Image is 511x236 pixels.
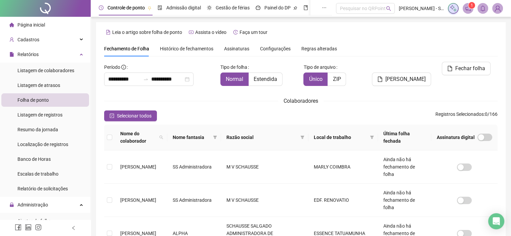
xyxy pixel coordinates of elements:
[160,46,213,51] span: Histórico de fechamentos
[383,157,415,177] span: Ainda não há fechamento de folha
[385,75,426,83] span: [PERSON_NAME]
[159,135,163,139] span: search
[104,64,120,70] span: Período
[220,63,247,71] span: Tipo de folha
[260,46,291,51] span: Configurações
[293,6,297,10] span: pushpin
[383,190,415,210] span: Ainda não há fechamento de folha
[216,5,250,10] span: Gestão de férias
[399,5,444,12] span: [PERSON_NAME] - SS Administradora
[299,132,306,142] span: filter
[322,5,327,10] span: ellipsis
[117,112,152,120] span: Selecionar todos
[17,218,51,224] span: Ajustes da folha
[9,22,14,27] span: home
[437,134,475,141] span: Assinatura digital
[143,77,148,82] span: to
[212,132,218,142] span: filter
[314,134,367,141] span: Local de trabalho
[207,5,212,10] span: sun
[303,5,308,10] span: book
[450,5,457,12] img: sparkle-icon.fc2bf0ac1784a2077858766a79e2daf3.svg
[233,30,238,35] span: history
[471,3,473,8] span: 1
[465,5,471,11] span: notification
[378,125,431,150] th: Última folha fechada
[166,5,201,10] span: Admissão digital
[369,132,375,142] span: filter
[9,52,14,57] span: file
[173,134,210,141] span: Nome fantasia
[493,3,503,13] img: 93079
[17,127,58,132] span: Resumo da jornada
[120,197,156,203] span: [PERSON_NAME]
[25,224,32,231] span: linkedin
[468,2,475,9] sup: 1
[108,5,145,10] span: Controle de ponto
[9,202,14,207] span: lock
[333,76,341,82] span: ZIP
[195,30,226,35] span: Assista o vídeo
[386,6,391,11] span: search
[143,77,148,82] span: swap-right
[35,224,42,231] span: instagram
[372,73,431,86] button: [PERSON_NAME]
[71,226,76,230] span: left
[120,231,156,236] span: [PERSON_NAME]
[480,5,486,11] span: bell
[104,110,157,121] button: Selecionar todos
[167,150,221,184] td: SS Administradora
[17,97,49,103] span: Folha de ponto
[284,98,318,104] span: Colaboradores
[9,37,14,42] span: user-add
[120,130,157,145] span: Nome do colaborador
[377,77,383,82] span: file
[264,5,291,10] span: Painel do DP
[17,186,68,191] span: Relatório de solicitações
[488,213,504,229] div: Open Intercom Messenger
[17,156,51,162] span: Banco de Horas
[447,66,453,71] span: file
[301,46,337,51] span: Regras alteradas
[221,150,308,184] td: M V SCHAUSSE
[240,30,267,35] span: Faça um tour
[147,6,152,10] span: pushpin
[254,76,277,82] span: Estendida
[17,202,48,207] span: Administração
[224,46,249,51] span: Assinaturas
[110,113,114,118] span: check-square
[17,83,60,88] span: Listagem de atrasos
[120,164,156,170] span: [PERSON_NAME]
[303,63,335,71] span: Tipo de arquivo
[17,171,58,177] span: Escalas de trabalho
[300,135,304,139] span: filter
[17,68,74,73] span: Listagem de colaboradores
[158,5,162,10] span: file-done
[104,46,149,51] span: Fechamento de Folha
[309,76,322,82] span: Único
[121,65,126,69] span: info-circle
[226,134,298,141] span: Razão social
[17,142,68,147] span: Localização de registros
[106,30,111,35] span: file-text
[213,135,217,139] span: filter
[455,64,485,73] span: Fechar folha
[226,76,243,82] span: Normal
[308,184,378,217] td: EDF. RENOVATIO
[17,112,62,117] span: Listagem de registros
[15,224,22,231] span: facebook
[442,62,491,75] button: Fechar folha
[256,5,260,10] span: dashboard
[99,5,103,10] span: clock-circle
[370,135,374,139] span: filter
[17,37,39,42] span: Cadastros
[17,22,45,28] span: Página inicial
[112,30,182,35] span: Leia o artigo sobre folha de ponto
[435,110,498,121] span: : 0 / 166
[435,111,484,117] span: Registros Selecionados
[167,184,221,217] td: SS Administradora
[308,150,378,184] td: MARLY COIMBRA
[17,52,39,57] span: Relatórios
[189,30,194,35] span: youtube
[158,129,165,146] span: search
